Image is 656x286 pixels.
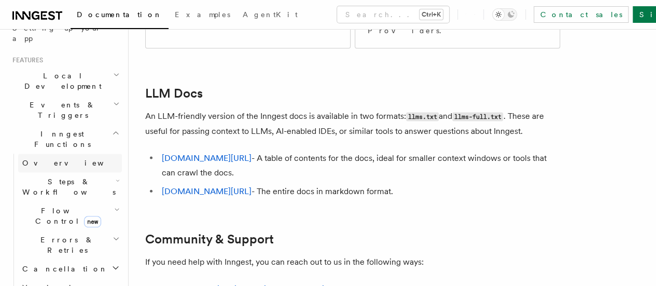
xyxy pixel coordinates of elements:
p: If you need help with Inngest, you can reach out to us in the following ways: [145,255,560,269]
a: Examples [169,3,236,28]
a: [DOMAIN_NAME][URL] [162,153,252,163]
li: - The entire docs in markdown format. [159,184,560,199]
code: llms.txt [406,113,439,121]
span: Errors & Retries [18,235,113,255]
span: Flow Control [18,206,114,226]
code: llms-full.txt [452,113,503,121]
a: Documentation [71,3,169,29]
kbd: Ctrl+K [420,9,443,20]
button: Local Development [8,66,122,96]
a: LLM Docs [145,86,203,101]
button: Cancellation [18,260,122,278]
span: Events & Triggers [8,100,113,120]
button: Steps & Workflows [18,172,122,201]
p: An LLM-friendly version of the Inngest docs is available in two formats: and . These are useful f... [145,109,560,139]
a: AgentKit [236,3,304,28]
button: Toggle dark mode [492,8,517,21]
span: Examples [175,10,230,19]
a: Community & Support [145,232,274,247]
span: Steps & Workflows [18,176,116,197]
a: Contact sales [534,6,629,23]
span: AgentKit [243,10,298,19]
span: new [84,216,101,227]
button: Flow Controlnew [18,201,122,230]
li: - A table of contents for the docs, ideal for smaller context windows or tools that can crawl the... [159,151,560,180]
button: Inngest Functions [8,125,122,154]
button: Events & Triggers [8,96,122,125]
button: Errors & Retries [18,230,122,260]
button: Search...Ctrl+K [337,6,449,23]
span: Local Development [8,71,113,91]
span: Inngest Functions [8,129,112,149]
a: Overview [18,154,122,172]
a: Setting up your app [8,19,122,48]
span: Documentation [77,10,162,19]
a: [DOMAIN_NAME][URL] [162,186,252,196]
span: Features [8,56,43,64]
span: Cancellation [18,264,108,274]
span: Overview [22,159,129,167]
